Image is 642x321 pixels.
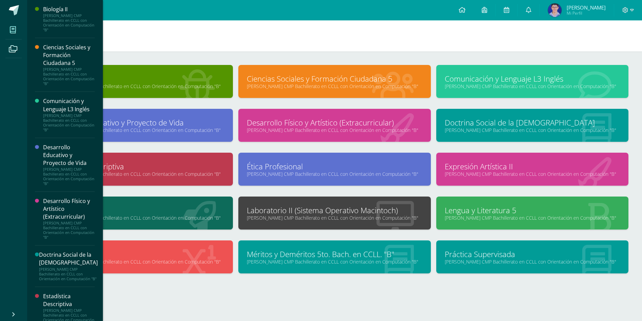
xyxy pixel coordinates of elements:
[43,143,95,186] a: Desarrollo Educativo y Proyecto de Vida[PERSON_NAME] CMP Bachillerato en CCLL con Orientación en ...
[49,73,224,84] a: Biología II
[445,249,620,259] a: Práctica Supervisada
[445,171,620,177] a: [PERSON_NAME] CMP Bachillerato en CCLL con Orientación en Computación "B"
[49,171,224,177] a: [PERSON_NAME] CMP Bachillerato en CCLL con Orientación en Computación "B"
[43,197,95,240] a: Desarrollo Físico y Artístico (Extracurricular)[PERSON_NAME] CMP Bachillerato en CCLL con Orienta...
[49,205,224,216] a: Física II
[49,127,224,133] a: [PERSON_NAME] CMP Bachillerato en CCLL con Orientación en Computación "B"
[445,215,620,221] a: [PERSON_NAME] CMP Bachillerato en CCLL con Orientación en Computación "B"
[247,258,422,265] a: [PERSON_NAME] CMP Bachillerato en CCLL con Orientación en Computación "B"
[247,205,422,216] a: Laboratorio II (Sistema Operativo Macintoch)
[43,292,95,308] div: Estadística Descriptiva
[49,83,224,89] a: [PERSON_NAME] CMP Bachillerato en CCLL con Orientación en Computación "B"
[247,127,422,133] a: [PERSON_NAME] CMP Bachillerato en CCLL con Orientación en Computación "B"
[247,249,422,259] a: Méritos y Deméritos 5to. Bach. en CCLL. "B"
[445,258,620,265] a: [PERSON_NAME] CMP Bachillerato en CCLL con Orientación en Computación "B"
[247,215,422,221] a: [PERSON_NAME] CMP Bachillerato en CCLL con Orientación en Computación "B"
[445,127,620,133] a: [PERSON_NAME] CMP Bachillerato en CCLL con Orientación en Computación "B"
[247,117,422,128] a: Desarrollo Físico y Artístico (Extracurricular)
[39,251,98,281] a: Doctrina Social de la [DEMOGRAPHIC_DATA][PERSON_NAME] CMP Bachillerato en CCLL con Orientación en...
[43,97,95,113] div: Comunicación y Lenguaje L3 Inglés
[43,67,95,86] div: [PERSON_NAME] CMP Bachillerato en CCLL con Orientación en Computación "B"
[43,221,95,240] div: [PERSON_NAME] CMP Bachillerato en CCLL con Orientación en Computación "B"
[43,113,95,132] div: [PERSON_NAME] CMP Bachillerato en CCLL con Orientación en Computación "B"
[445,205,620,216] a: Lengua y Literatura 5
[445,161,620,172] a: Expresión Artística II
[567,10,606,16] span: Mi Perfil
[247,83,422,89] a: [PERSON_NAME] CMP Bachillerato en CCLL con Orientación en Computación "B"
[49,117,224,128] a: Desarrollo Educativo y Proyecto de Vida
[49,215,224,221] a: [PERSON_NAME] CMP Bachillerato en CCLL con Orientación en Computación "B"
[43,5,95,32] a: Biología II[PERSON_NAME] CMP Bachillerato en CCLL con Orientación en Computación "B"
[548,3,562,17] img: eac8305da70ec4796f38150793d9e04f.png
[39,251,98,267] div: Doctrina Social de la [DEMOGRAPHIC_DATA]
[39,267,98,281] div: [PERSON_NAME] CMP Bachillerato en CCLL con Orientación en Computación "B"
[247,171,422,177] a: [PERSON_NAME] CMP Bachillerato en CCLL con Orientación en Computación "B"
[43,197,95,221] div: Desarrollo Físico y Artístico (Extracurricular)
[43,167,95,186] div: [PERSON_NAME] CMP Bachillerato en CCLL con Orientación en Computación "B"
[43,13,95,32] div: [PERSON_NAME] CMP Bachillerato en CCLL con Orientación en Computación "B"
[247,73,422,84] a: Ciencias Sociales y Formación Ciudadana 5
[43,97,95,132] a: Comunicación y Lenguaje L3 Inglés[PERSON_NAME] CMP Bachillerato en CCLL con Orientación en Comput...
[445,73,620,84] a: Comunicación y Lenguaje L3 Inglés
[43,44,95,86] a: Ciencias Sociales y Formación Ciudadana 5[PERSON_NAME] CMP Bachillerato en CCLL con Orientación e...
[49,258,224,265] a: [PERSON_NAME] CMP Bachillerato en CCLL con Orientación en Computación "B"
[247,161,422,172] a: Ética Profesional
[43,143,95,167] div: Desarrollo Educativo y Proyecto de Vida
[43,5,95,13] div: Biología II
[445,117,620,128] a: Doctrina Social de la [DEMOGRAPHIC_DATA]
[49,249,224,259] a: Matemática 5
[49,161,224,172] a: Estadística Descriptiva
[567,4,606,11] span: [PERSON_NAME]
[445,83,620,89] a: [PERSON_NAME] CMP Bachillerato en CCLL con Orientación en Computación "B"
[43,44,95,67] div: Ciencias Sociales y Formación Ciudadana 5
